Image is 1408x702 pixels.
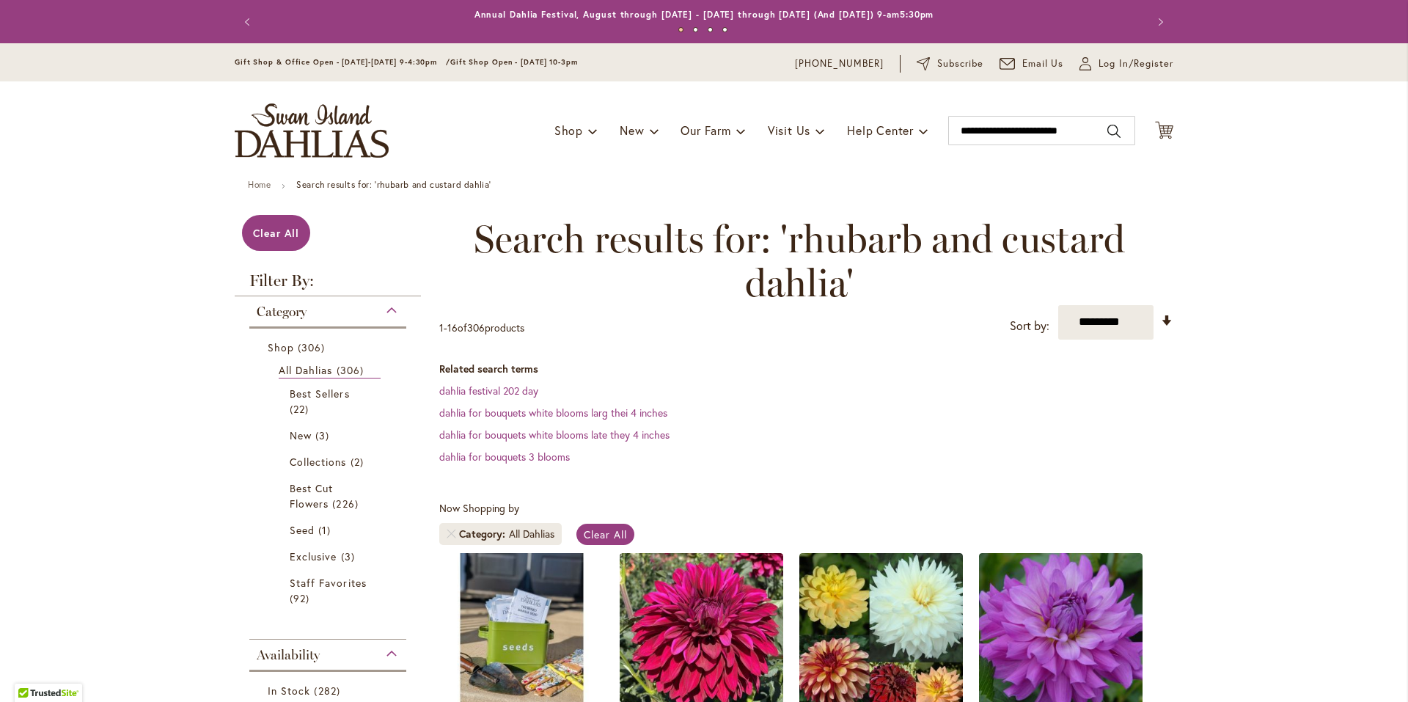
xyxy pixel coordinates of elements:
a: Home [248,179,271,190]
button: 2 of 4 [693,27,698,32]
span: Staff Favorites [290,576,367,590]
span: 306 [298,340,329,355]
a: Seed [290,522,370,538]
span: Exclusive [290,549,337,563]
span: Help Center [847,123,914,138]
span: Best Sellers [290,387,350,401]
span: All Dahlias [279,363,333,377]
button: Next [1144,7,1173,37]
span: New [620,123,644,138]
a: Subscribe [917,56,983,71]
span: Seed [290,523,315,537]
a: New [290,428,370,443]
span: Best Cut Flowers [290,481,333,511]
span: Subscribe [937,56,983,71]
span: Email Us [1022,56,1064,71]
a: Staff Favorites [290,575,370,606]
a: Email Us [1000,56,1064,71]
span: Gift Shop Open - [DATE] 10-3pm [450,57,578,67]
span: 3 [341,549,359,564]
a: dahlia festival 202 day [439,384,538,398]
span: Category [459,527,509,541]
span: 282 [314,683,343,698]
span: 22 [290,401,312,417]
dt: Related search terms [439,362,1173,376]
button: 1 of 4 [678,27,683,32]
span: 3 [315,428,333,443]
a: All Dahlias [279,362,381,379]
span: Log In/Register [1099,56,1173,71]
p: - of products [439,316,524,340]
span: Shop [554,123,583,138]
span: Our Farm [681,123,730,138]
span: Availability [257,647,320,663]
a: Clear All [576,524,634,545]
span: 306 [337,362,367,378]
a: Exclusive [290,549,370,564]
a: Collections [290,454,370,469]
a: store logo [235,103,389,158]
span: Category [257,304,307,320]
span: Visit Us [768,123,810,138]
a: Remove Category All Dahlias [447,530,455,538]
button: Previous [235,7,264,37]
span: 92 [290,591,313,606]
span: 226 [332,496,362,511]
span: Clear All [253,226,299,240]
span: 1 [318,522,334,538]
a: Shop [268,340,392,355]
span: 16 [447,321,458,334]
strong: Filter By: [235,273,421,296]
div: All Dahlias [509,527,554,541]
a: [PHONE_NUMBER] [795,56,884,71]
span: Collections [290,455,347,469]
strong: Search results for: 'rhubarb and custard dahlia' [296,179,491,190]
span: 306 [467,321,485,334]
a: dahlia for bouquets white blooms late they 4 inches [439,428,670,442]
a: Best Sellers [290,386,370,417]
span: Search results for: 'rhubarb and custard dahlia' [439,217,1159,305]
span: Clear All [584,527,627,541]
a: Log In/Register [1079,56,1173,71]
span: 1 [439,321,444,334]
span: 2 [351,454,367,469]
button: 4 of 4 [722,27,727,32]
button: 3 of 4 [708,27,713,32]
a: Clear All [242,215,310,251]
span: In Stock [268,684,310,698]
span: New [290,428,312,442]
span: Gift Shop & Office Open - [DATE]-[DATE] 9-4:30pm / [235,57,450,67]
a: Annual Dahlia Festival, August through [DATE] - [DATE] through [DATE] (And [DATE]) 9-am5:30pm [474,9,934,20]
label: Sort by: [1010,312,1049,340]
a: dahlia for bouquets white blooms larg thei 4 inches [439,406,667,420]
span: Shop [268,340,294,354]
span: Now Shopping by [439,501,519,515]
a: Best Cut Flowers [290,480,370,511]
a: In Stock 282 [268,683,392,698]
a: dahlia for bouquets 3 blooms [439,450,570,464]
